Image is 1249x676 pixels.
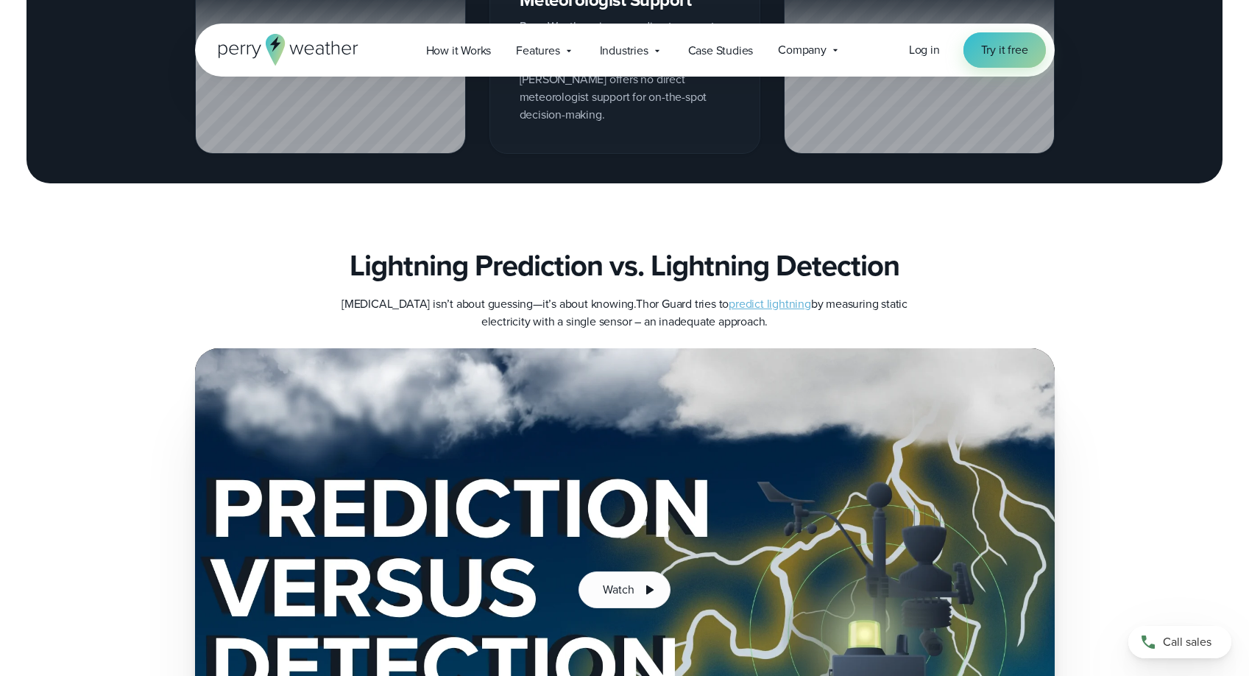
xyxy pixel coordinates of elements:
span: Case Studies [688,42,754,60]
h4: Lightning Prediction vs. Lightning Detection [350,248,899,284]
button: Watch [578,571,670,608]
span: How it Works [426,42,492,60]
p: Thor Guard tries to by measuring static electricity with a single sensor – an inadequate approach. [330,295,919,331]
span: Log in [909,41,940,58]
a: predict lightning [729,295,811,312]
span: Company [778,41,827,59]
span: Features [516,42,559,60]
span: Call sales [1163,633,1211,651]
span: Watch [603,581,634,599]
a: How it Works [414,35,504,66]
a: Try it free [963,32,1046,68]
a: Call sales [1128,626,1231,658]
span: Try it free [981,41,1028,59]
a: Log in [909,41,940,59]
span: [MEDICAL_DATA] isn’t about guessing—it’s about knowing. [342,295,636,312]
span: Industries [600,42,648,60]
a: Case Studies [676,35,766,66]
